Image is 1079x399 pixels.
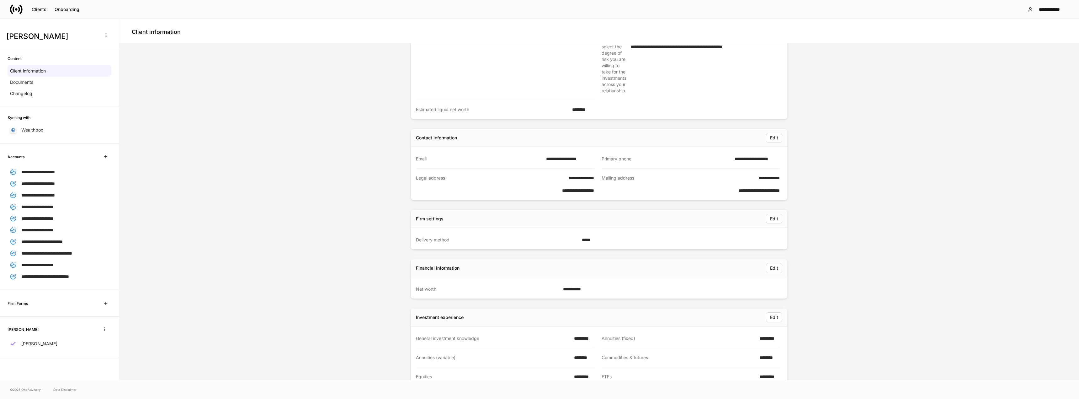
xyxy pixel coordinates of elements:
p: Client information [10,68,46,74]
a: Documents [8,77,111,88]
div: Estimated liquid net worth [416,106,568,113]
div: Edit [770,266,778,270]
h3: [PERSON_NAME] [6,31,97,41]
p: Changelog [10,90,32,97]
p: Wealthbox [21,127,43,133]
a: Client information [8,65,111,77]
div: Primary phone [602,156,731,162]
div: Firm settings [416,216,444,222]
div: Onboarding [55,7,79,12]
h6: Syncing with [8,115,30,121]
div: ETFs [602,374,756,380]
div: Legal address [416,175,546,194]
div: Equities [416,374,570,380]
div: Edit [770,217,778,221]
div: Investment experience [416,314,464,321]
div: Annuities (variable) [416,354,570,361]
h4: Client information [132,28,181,36]
div: Edit [770,136,778,140]
a: Data Disclaimer [53,387,77,392]
div: Edit [770,315,778,320]
a: Wealthbox [8,124,111,136]
div: Delivery method [416,237,578,243]
p: Documents [10,79,33,85]
div: Please select the degree of risk you are willing to take for the investments across your relation... [602,37,627,94]
button: Edit [766,263,782,273]
button: Edit [766,214,782,224]
div: General investment knowledge [416,335,570,342]
div: Net worth [416,286,559,292]
h6: [PERSON_NAME] [8,326,39,332]
div: Financial information [416,265,460,271]
div: Mailing address [602,175,719,194]
a: Changelog [8,88,111,99]
button: Edit [766,312,782,322]
button: Clients [28,4,50,14]
div: Clients [32,7,46,12]
button: Edit [766,133,782,143]
h6: Firm Forms [8,300,28,306]
span: © 2025 OneAdvisory [10,387,41,392]
h6: Accounts [8,154,24,160]
div: Contact information [416,135,457,141]
button: Onboarding [50,4,83,14]
div: Annuities (fixed) [602,335,756,342]
p: [PERSON_NAME] [21,341,57,347]
div: Email [416,156,542,162]
div: Commodities & futures [602,354,756,361]
div: Tax bracket [416,37,564,94]
a: [PERSON_NAME] [8,338,111,349]
h6: Content [8,56,22,62]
